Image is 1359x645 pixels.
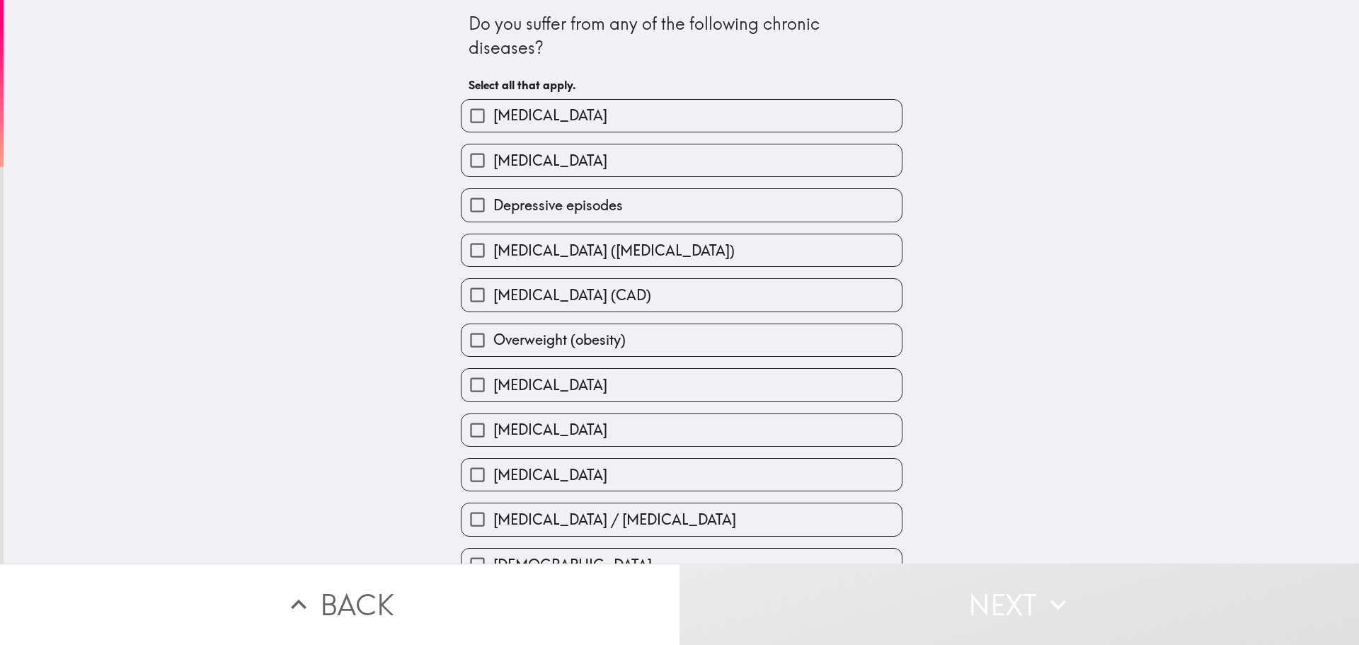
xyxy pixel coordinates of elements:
span: [MEDICAL_DATA] / [MEDICAL_DATA] [493,510,736,530]
span: Depressive episodes [493,195,623,215]
button: [MEDICAL_DATA] / [MEDICAL_DATA] [461,503,902,535]
span: [MEDICAL_DATA] [493,420,607,440]
button: Next [679,564,1359,645]
button: [MEDICAL_DATA] [461,459,902,491]
button: [MEDICAL_DATA] ([MEDICAL_DATA]) [461,234,902,266]
span: [MEDICAL_DATA] [493,151,607,171]
button: Overweight (obesity) [461,324,902,356]
h6: Select all that apply. [469,77,895,93]
div: Do you suffer from any of the following chronic diseases? [469,12,895,59]
span: Overweight (obesity) [493,330,626,350]
button: Depressive episodes [461,189,902,221]
button: [MEDICAL_DATA] [461,414,902,446]
button: [MEDICAL_DATA] [461,369,902,401]
span: [MEDICAL_DATA] [493,105,607,125]
button: [MEDICAL_DATA] [461,144,902,176]
button: [DEMOGRAPHIC_DATA] [461,549,902,581]
span: [DEMOGRAPHIC_DATA] [493,555,652,575]
span: [MEDICAL_DATA] (CAD) [493,285,651,305]
button: [MEDICAL_DATA] [461,100,902,132]
span: [MEDICAL_DATA] [493,465,607,485]
button: [MEDICAL_DATA] (CAD) [461,279,902,311]
span: [MEDICAL_DATA] [493,375,607,395]
span: [MEDICAL_DATA] ([MEDICAL_DATA]) [493,241,735,261]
